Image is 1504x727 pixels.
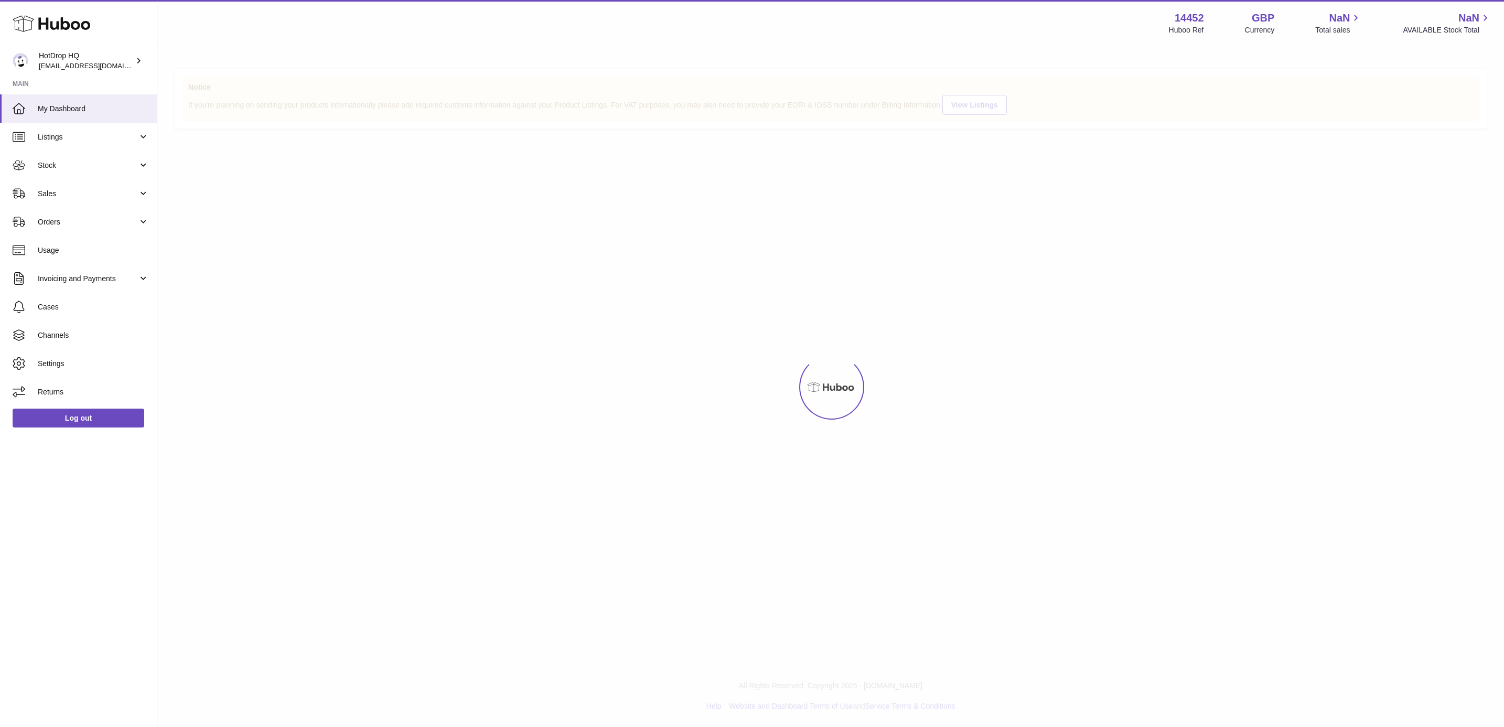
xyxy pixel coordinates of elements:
span: Settings [38,359,149,369]
span: Sales [38,189,138,199]
div: Huboo Ref [1169,25,1204,35]
span: [EMAIL_ADDRESS][DOMAIN_NAME] [39,61,154,70]
span: Orders [38,217,138,227]
a: NaN AVAILABLE Stock Total [1403,11,1491,35]
strong: 14452 [1175,11,1204,25]
a: NaN Total sales [1315,11,1362,35]
span: Stock [38,161,138,170]
span: Listings [38,132,138,142]
a: Log out [13,409,144,427]
span: Channels [38,330,149,340]
span: AVAILABLE Stock Total [1403,25,1491,35]
strong: GBP [1252,11,1274,25]
span: My Dashboard [38,104,149,114]
span: Returns [38,387,149,397]
img: internalAdmin-14452@internal.huboo.com [13,53,28,69]
span: Usage [38,245,149,255]
div: Currency [1245,25,1275,35]
div: HotDrop HQ [39,51,133,71]
span: Invoicing and Payments [38,274,138,284]
span: Total sales [1315,25,1362,35]
span: Cases [38,302,149,312]
span: NaN [1329,11,1350,25]
span: NaN [1458,11,1479,25]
